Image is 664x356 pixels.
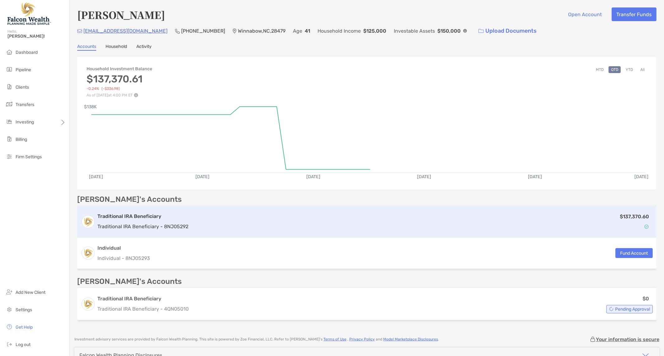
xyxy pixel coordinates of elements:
img: logout icon [6,340,13,348]
button: YTD [623,66,635,73]
img: logo account [82,247,94,259]
p: $150,000 [437,27,461,35]
span: ( -$336.98 ) [101,86,120,91]
p: Household Income [318,27,361,35]
text: $138K [84,104,97,109]
p: Your information is secure [596,336,659,342]
p: [PHONE_NUMBER] [181,27,225,35]
img: button icon [478,29,484,33]
p: Investable Assets [394,27,435,35]
p: Traditional IRA Beneficiary - 4QN05010 [97,305,189,313]
img: Falcon Wealth Planning Logo [7,2,51,25]
span: Investing [16,119,34,125]
h3: Traditional IRA Beneficiary [97,295,189,303]
span: Get Help [16,325,33,330]
img: logo account [82,215,94,228]
img: get-help icon [6,323,13,331]
button: Fund Account [615,248,653,258]
text: [DATE] [417,174,431,179]
p: [EMAIL_ADDRESS][DOMAIN_NAME] [83,27,167,35]
img: Info Icon [463,29,467,33]
p: [PERSON_NAME]'s Accounts [77,196,182,203]
span: -0.24% [87,86,99,91]
p: Traditional IRA Beneficiary - 8NJ05292 [97,223,188,230]
img: Account Status icon [644,224,649,229]
span: Clients [16,85,29,90]
img: add_new_client icon [6,288,13,296]
img: transfers icon [6,100,13,108]
a: Terms of Use [323,337,346,341]
a: Upload Documents [474,24,541,38]
p: $0 [643,295,649,303]
img: Phone Icon [175,29,180,34]
span: Dashboard [16,50,38,55]
p: 41 [305,27,310,35]
img: Location Icon [233,29,237,34]
img: Email Icon [77,29,82,33]
button: MTD [593,66,606,73]
img: pipeline icon [6,66,13,73]
a: Activity [136,44,152,51]
h3: $137,370.61 [87,73,152,85]
p: $137,370.60 [620,213,649,220]
a: Model Marketplace Disclosures [383,337,438,341]
img: firm-settings icon [6,153,13,160]
a: Accounts [77,44,96,51]
img: Account Status icon [609,307,614,311]
text: [DATE] [89,174,103,179]
text: [DATE] [528,174,542,179]
button: All [638,66,647,73]
text: [DATE] [634,174,648,179]
h4: Household Investment Balance [87,66,152,72]
p: Age [293,27,302,35]
span: Log out [16,342,31,347]
p: Investment advisory services are provided by Falcon Wealth Planning . This site is powered by Zoe... [74,337,439,342]
p: Individual - 8NJ05293 [97,254,150,262]
span: Add New Client [16,290,45,295]
img: settings icon [6,306,13,313]
button: QTD [609,66,621,73]
button: Transfer Funds [612,7,657,21]
img: logo account [82,298,94,310]
p: Winnabow , NC , 28479 [238,27,285,35]
img: Performance Info [134,93,138,97]
img: clients icon [6,83,13,90]
text: [DATE] [306,174,320,179]
h3: Traditional IRA Beneficiary [97,213,188,220]
img: billing icon [6,135,13,143]
img: investing icon [6,118,13,125]
span: Settings [16,307,32,312]
span: Pending Approval [615,307,650,311]
span: Firm Settings [16,154,42,160]
h3: Individual [97,244,150,252]
span: [PERSON_NAME]! [7,34,66,39]
a: Privacy Policy [349,337,375,341]
p: $125,000 [363,27,386,35]
h4: [PERSON_NAME] [77,7,165,22]
button: Open Account [563,7,607,21]
a: Household [106,44,127,51]
span: Transfers [16,102,34,107]
p: As of [DATE] at 4:00 PM ET [87,93,152,97]
text: [DATE] [195,174,210,179]
span: Pipeline [16,67,31,72]
img: dashboard icon [6,48,13,56]
p: [PERSON_NAME]'s Accounts [77,278,182,285]
span: Billing [16,137,27,142]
